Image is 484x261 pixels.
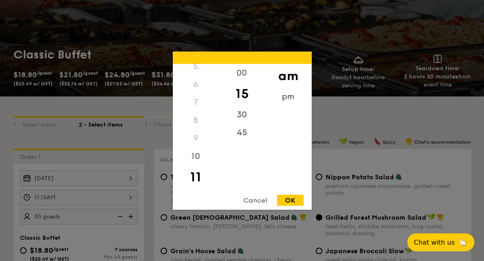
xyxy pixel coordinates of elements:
div: 10 [173,147,219,165]
div: 30 [219,105,265,123]
div: Cancel [235,194,275,205]
div: 9 [173,129,219,147]
div: 11 [173,165,219,189]
div: am [265,64,311,87]
span: 🦙 [458,238,468,247]
div: 6 [173,75,219,93]
button: Chat with us🦙 [407,233,474,251]
div: 15 [219,82,265,105]
div: 5 [173,57,219,75]
span: Chat with us [414,239,455,246]
div: pm [265,87,311,105]
div: 7 [173,93,219,111]
div: OK [277,194,303,205]
div: 8 [173,111,219,129]
div: 45 [219,123,265,141]
div: 00 [219,64,265,82]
